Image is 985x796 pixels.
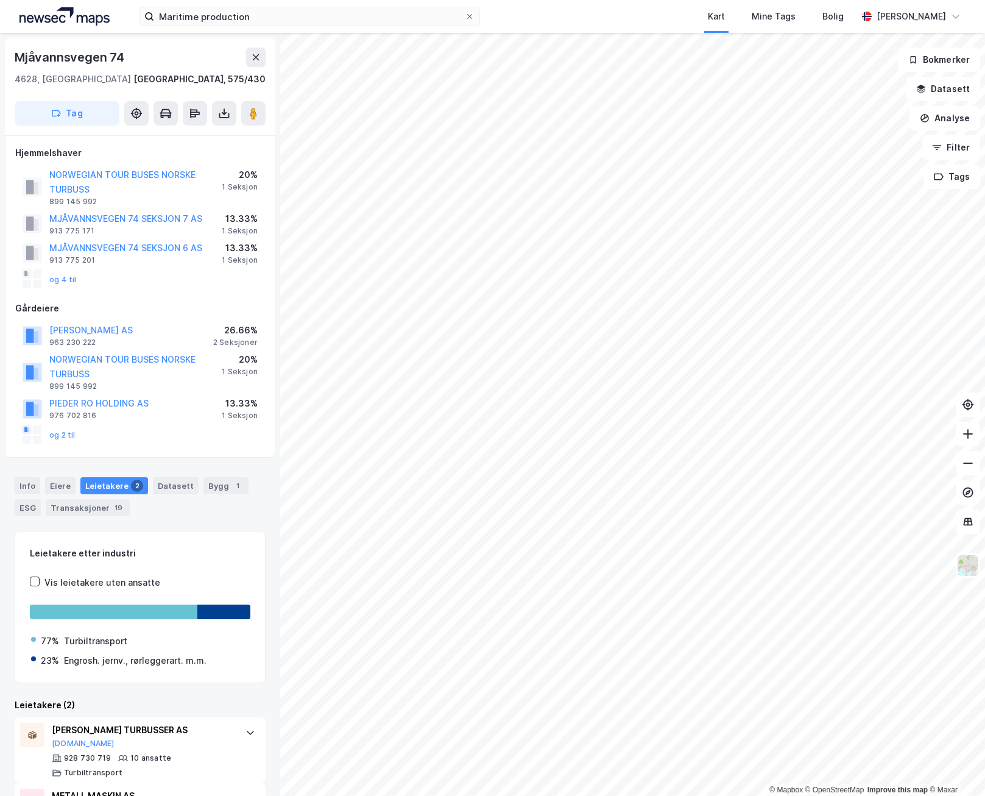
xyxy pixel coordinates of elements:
div: [PERSON_NAME] [877,9,946,24]
button: Tags [923,165,980,189]
div: 976 702 816 [49,411,96,421]
div: Gårdeiere [15,301,265,316]
div: Leietakere (2) [15,698,266,712]
div: Mjåvannsvegen 74 [15,48,127,67]
a: Improve this map [867,786,928,794]
div: 963 230 222 [49,338,96,347]
div: Info [15,477,40,494]
div: Kart [708,9,725,24]
button: Bokmerker [898,48,980,72]
div: 1 Seksjon [222,182,258,192]
div: [PERSON_NAME] TURBUSSER AS [52,723,233,737]
div: 1 [231,480,244,492]
div: 928 730 719 [64,753,111,763]
div: Leietakere [80,477,148,494]
button: [DOMAIN_NAME] [52,739,115,748]
iframe: Chat Widget [924,737,985,796]
button: Datasett [906,77,980,101]
div: 10 ansatte [130,753,171,763]
div: Turbiltransport [64,768,122,778]
div: 899 145 992 [49,197,97,207]
div: 23% [41,653,59,668]
div: Datasett [153,477,199,494]
div: 1 Seksjon [222,411,258,421]
div: Turbiltransport [64,634,127,649]
div: Vis leietakere uten ansatte [44,575,160,590]
div: 26.66% [213,323,258,338]
img: Z [956,554,980,577]
div: Hjemmelshaver [15,146,265,160]
div: Eiere [45,477,76,494]
div: 4628, [GEOGRAPHIC_DATA] [15,72,131,87]
div: 19 [112,502,125,514]
button: Filter [922,135,980,160]
div: 20% [222,352,258,367]
div: 2 Seksjoner [213,338,258,347]
div: 1 Seksjon [222,226,258,236]
div: Engrosh. jernv., rørleggerart. m.m. [64,653,207,668]
a: Mapbox [769,786,803,794]
a: OpenStreetMap [805,786,864,794]
div: Mine Tags [752,9,796,24]
button: Analyse [909,106,980,130]
button: Tag [15,101,119,126]
div: Transaksjoner [46,499,130,516]
div: Bolig [822,9,844,24]
div: 20% [222,168,258,182]
div: ESG [15,499,41,516]
input: Søk på adresse, matrikkel, gårdeiere, leietakere eller personer [154,7,465,26]
div: Bygg [203,477,249,494]
img: logo.a4113a55bc3d86da70a041830d287a7e.svg [19,7,110,26]
div: 913 775 171 [49,226,94,236]
div: 2 [131,480,143,492]
div: Leietakere etter industri [30,546,250,561]
div: 899 145 992 [49,382,97,391]
div: [GEOGRAPHIC_DATA], 575/430 [133,72,266,87]
div: 77% [41,634,59,649]
div: 1 Seksjon [222,367,258,377]
div: 13.33% [222,241,258,255]
div: 13.33% [222,211,258,226]
div: 913 775 201 [49,255,95,265]
div: 13.33% [222,396,258,411]
div: 1 Seksjon [222,255,258,265]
